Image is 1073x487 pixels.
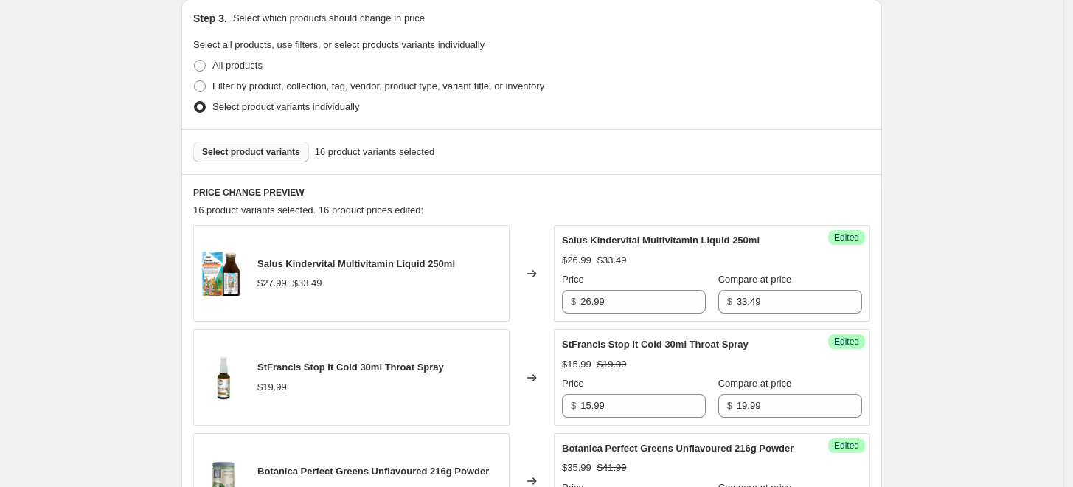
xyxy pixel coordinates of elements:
span: All products [212,60,263,71]
strike: $33.49 [293,276,322,291]
div: $26.99 [562,253,591,268]
h2: Step 3. [193,11,227,26]
span: 16 product variants selected [315,145,435,159]
span: StFrancis Stop It Cold 30ml Throat Spray [562,339,749,350]
div: $35.99 [562,460,591,475]
span: Filter by product, collection, tag, vendor, product type, variant title, or inventory [212,80,544,91]
div: $15.99 [562,357,591,372]
strike: $19.99 [597,357,627,372]
span: $ [571,400,576,411]
button: Select product variants [193,142,309,162]
span: $ [571,296,576,307]
span: 16 product variants selected. 16 product prices edited: [193,204,423,215]
p: Select which products should change in price [233,11,425,26]
span: Select product variants individually [212,101,359,112]
span: Select all products, use filters, or select products variants individually [193,39,485,50]
span: Salus Kindervital Multivitamin Liquid 250ml [562,235,760,246]
h6: PRICE CHANGE PREVIEW [193,187,870,198]
div: $19.99 [257,380,287,395]
span: Select product variants [202,146,300,158]
div: $27.99 [257,276,287,291]
span: StFrancis Stop It Cold 30ml Throat Spray [257,362,444,373]
span: Compare at price [718,378,792,389]
span: Edited [834,336,859,348]
span: Price [562,378,584,389]
strike: $41.99 [597,460,627,475]
span: Botanica Perfect Greens Unflavoured 216g Powder [257,466,489,477]
span: Botanica Perfect Greens Unflavoured 216g Powder [562,443,794,454]
span: Edited [834,440,859,452]
img: ThroatSpray_mainimage_80x.jpg [201,356,246,400]
span: Edited [834,232,859,243]
span: $ [727,400,732,411]
span: $ [727,296,732,307]
span: Compare at price [718,274,792,285]
img: Salus_Kindervital_250ml_Box_w_Bottle_English_c3385426-181a-4309-b3aa-76d67649dd10_80x.png [201,252,246,296]
span: Salus Kindervital Multivitamin Liquid 250ml [257,258,455,269]
strike: $33.49 [597,253,627,268]
span: Price [562,274,584,285]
